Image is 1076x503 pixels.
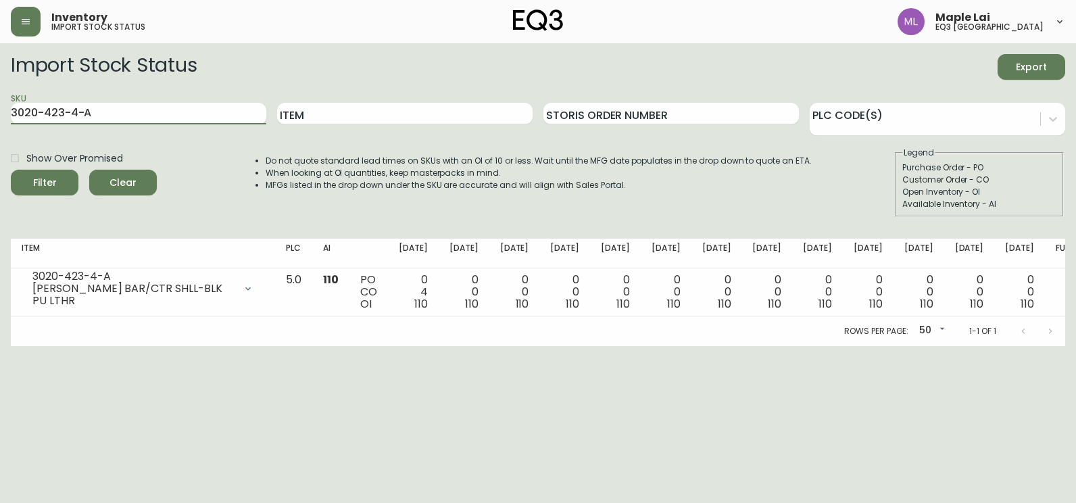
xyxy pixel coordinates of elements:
[894,239,944,268] th: [DATE]
[752,274,781,310] div: 0 0
[323,272,339,287] span: 110
[360,296,372,312] span: OI
[11,54,197,80] h2: Import Stock Status
[792,239,843,268] th: [DATE]
[854,274,883,310] div: 0 0
[768,296,781,312] span: 110
[970,296,983,312] span: 110
[914,320,948,342] div: 50
[818,296,832,312] span: 110
[616,296,630,312] span: 110
[51,12,107,23] span: Inventory
[944,239,995,268] th: [DATE]
[803,274,832,310] div: 0 0
[32,270,235,283] div: 3020-423-4-A
[902,162,1056,174] div: Purchase Order - PO
[516,296,529,312] span: 110
[22,274,264,304] div: 3020-423-4-A[PERSON_NAME] BAR/CTR SHLL-BLK PU LTHR
[898,8,925,35] img: 61e28cffcf8cc9f4e300d877dd684943
[1005,274,1034,310] div: 0 0
[32,283,235,307] div: [PERSON_NAME] BAR/CTR SHLL-BLK PU LTHR
[312,239,349,268] th: AI
[11,239,275,268] th: Item
[539,239,590,268] th: [DATE]
[449,274,479,310] div: 0 0
[266,155,812,167] li: Do not quote standard lead times on SKUs with an OI of 10 or less. Wait until the MFG date popula...
[275,268,312,316] td: 5.0
[513,9,563,31] img: logo
[89,170,157,195] button: Clear
[702,274,731,310] div: 0 0
[51,23,145,31] h5: import stock status
[11,170,78,195] button: Filter
[998,54,1065,80] button: Export
[902,147,935,159] legend: Legend
[275,239,312,268] th: PLC
[439,239,489,268] th: [DATE]
[1021,296,1034,312] span: 110
[843,239,894,268] th: [DATE]
[601,274,630,310] div: 0 0
[920,296,933,312] span: 110
[652,274,681,310] div: 0 0
[360,274,377,310] div: PO CO
[1008,59,1054,76] span: Export
[994,239,1045,268] th: [DATE]
[465,296,479,312] span: 110
[550,274,579,310] div: 0 0
[718,296,731,312] span: 110
[935,12,990,23] span: Maple Lai
[955,274,984,310] div: 0 0
[904,274,933,310] div: 0 0
[869,296,883,312] span: 110
[641,239,691,268] th: [DATE]
[500,274,529,310] div: 0 0
[388,239,439,268] th: [DATE]
[590,239,641,268] th: [DATE]
[902,174,1056,186] div: Customer Order - CO
[902,186,1056,198] div: Open Inventory - OI
[266,167,812,179] li: When looking at OI quantities, keep masterpacks in mind.
[844,325,908,337] p: Rows per page:
[902,198,1056,210] div: Available Inventory - AI
[667,296,681,312] span: 110
[266,179,812,191] li: MFGs listed in the drop down under the SKU are accurate and will align with Sales Portal.
[100,174,146,191] span: Clear
[691,239,742,268] th: [DATE]
[26,151,123,166] span: Show Over Promised
[969,325,996,337] p: 1-1 of 1
[489,239,540,268] th: [DATE]
[741,239,792,268] th: [DATE]
[399,274,428,310] div: 0 4
[566,296,579,312] span: 110
[935,23,1044,31] h5: eq3 [GEOGRAPHIC_DATA]
[414,296,428,312] span: 110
